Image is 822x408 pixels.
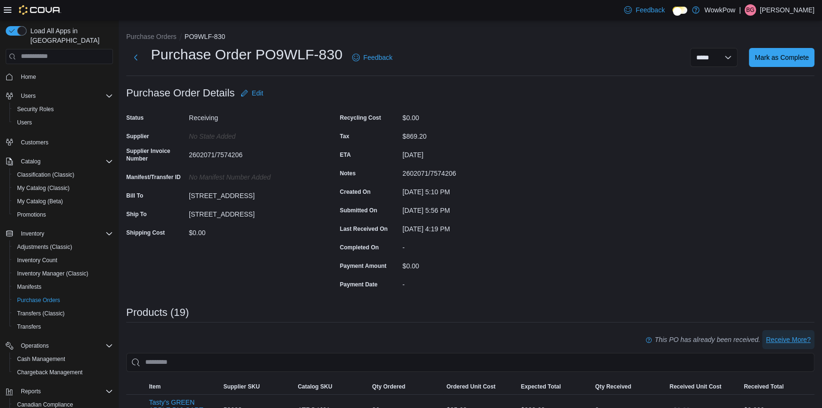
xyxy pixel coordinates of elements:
[340,133,349,140] label: Tax
[27,26,113,45] span: Load All Apps in [GEOGRAPHIC_DATA]
[13,241,113,253] span: Adjustments (Classic)
[402,203,530,214] div: [DATE] 5:56 PM
[17,198,63,205] span: My Catalog (Beta)
[126,48,145,67] button: Next
[13,255,113,266] span: Inventory Count
[17,296,60,304] span: Purchase Orders
[402,129,530,140] div: $869.20
[2,89,117,103] button: Users
[9,294,117,307] button: Purchase Orders
[348,48,396,67] a: Feedback
[17,156,113,167] span: Catalog
[340,281,377,288] label: Payment Date
[745,4,756,16] div: Bruce Gorman
[9,116,117,129] button: Users
[17,71,113,83] span: Home
[126,147,185,162] label: Supplier Invoice Number
[17,156,44,167] button: Catalog
[620,0,668,19] a: Feedback
[766,335,811,344] span: Receive More?
[151,45,343,64] h1: Purchase Order PO9WLF-830
[17,243,72,251] span: Adjustments (Classic)
[13,367,113,378] span: Chargeback Management
[17,228,113,239] span: Inventory
[13,182,113,194] span: My Catalog (Classic)
[17,323,41,331] span: Transfers
[13,241,76,253] a: Adjustments (Classic)
[13,117,36,128] a: Users
[17,355,65,363] span: Cash Management
[224,383,260,390] span: Supplier SKU
[21,342,49,350] span: Operations
[294,379,368,394] button: Catalog SKU
[9,352,117,366] button: Cash Management
[298,383,332,390] span: Catalog SKU
[252,88,263,98] span: Edit
[17,119,32,126] span: Users
[739,4,741,16] p: |
[654,334,760,345] p: This PO has already been received.
[13,321,113,332] span: Transfers
[17,386,45,397] button: Reports
[145,379,220,394] button: Item
[744,383,784,390] span: Received Total
[402,240,530,251] div: -
[21,73,36,81] span: Home
[2,70,117,84] button: Home
[2,227,117,240] button: Inventory
[443,379,517,394] button: Ordered Unit Cost
[17,211,46,218] span: Promotions
[21,388,41,395] span: Reports
[340,151,351,159] label: ETA
[2,385,117,398] button: Reports
[126,229,165,237] label: Shipping Cost
[149,383,161,390] span: Item
[17,310,65,317] span: Transfers (Classic)
[17,270,88,277] span: Inventory Manager (Classic)
[9,307,117,320] button: Transfers (Classic)
[13,294,113,306] span: Purchase Orders
[126,32,814,43] nav: An example of EuiBreadcrumbs
[2,155,117,168] button: Catalog
[13,209,50,220] a: Promotions
[755,53,809,62] span: Mark as Complete
[9,267,117,280] button: Inventory Manager (Classic)
[126,210,147,218] label: Ship To
[17,90,113,102] span: Users
[673,7,687,14] input: Dark Mode
[402,221,530,233] div: [DATE] 4:19 PM
[13,169,78,180] a: Classification (Classic)
[126,87,235,99] h3: Purchase Order Details
[2,339,117,352] button: Operations
[704,4,735,16] p: WowkPow
[9,320,117,333] button: Transfers
[13,281,113,293] span: Manifests
[13,308,113,319] span: Transfers (Classic)
[126,133,149,140] label: Supplier
[13,353,69,365] a: Cash Management
[17,386,113,397] span: Reports
[17,340,113,351] span: Operations
[13,321,45,332] a: Transfers
[9,240,117,254] button: Adjustments (Classic)
[666,379,740,394] button: Received Unit Cost
[13,117,113,128] span: Users
[9,280,117,294] button: Manifests
[189,147,316,159] div: 2602071/7574206
[126,192,143,199] label: Bill To
[368,379,443,394] button: Qty Ordered
[126,33,177,40] button: Purchase Orders
[17,340,53,351] button: Operations
[340,207,377,214] label: Submitted On
[237,84,267,103] button: Edit
[340,188,371,196] label: Created On
[13,367,86,378] a: Chargeback Management
[13,281,45,293] a: Manifests
[340,262,386,270] label: Payment Amount
[126,114,144,122] label: Status
[13,353,113,365] span: Cash Management
[340,244,379,251] label: Completed On
[372,383,405,390] span: Qty Ordered
[13,169,113,180] span: Classification (Classic)
[21,230,44,237] span: Inventory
